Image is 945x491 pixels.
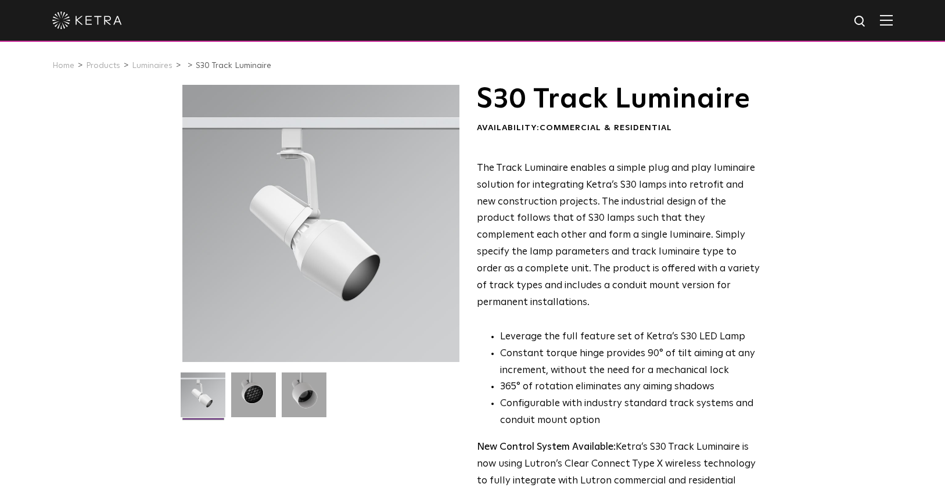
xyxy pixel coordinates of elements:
[477,85,760,114] h1: S30 Track Luminaire
[231,372,276,426] img: 3b1b0dc7630e9da69e6b
[282,372,326,426] img: 9e3d97bd0cf938513d6e
[477,163,760,307] span: The Track Luminaire enables a simple plug and play luminaire solution for integrating Ketra’s S30...
[196,62,271,70] a: S30 Track Luminaire
[853,15,868,29] img: search icon
[500,329,760,346] li: Leverage the full feature set of Ketra’s S30 LED Lamp
[880,15,893,26] img: Hamburger%20Nav.svg
[181,372,225,426] img: S30-Track-Luminaire-2021-Web-Square
[477,123,760,134] div: Availability:
[86,62,120,70] a: Products
[500,379,760,396] li: 365° of rotation eliminates any aiming shadows
[500,346,760,379] li: Constant torque hinge provides 90° of tilt aiming at any increment, without the need for a mechan...
[477,442,616,452] strong: New Control System Available:
[132,62,173,70] a: Luminaires
[540,124,672,132] span: Commercial & Residential
[52,62,74,70] a: Home
[500,396,760,429] li: Configurable with industry standard track systems and conduit mount option
[52,12,122,29] img: ketra-logo-2019-white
